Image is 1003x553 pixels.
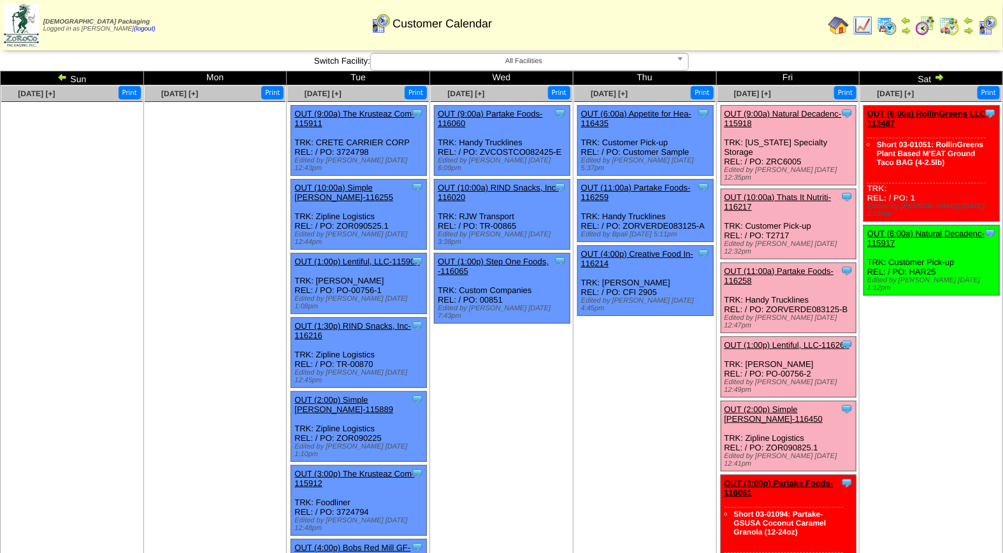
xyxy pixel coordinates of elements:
a: [DATE] [+] [591,89,628,98]
a: OUT (9:00a) The Krusteaz Com-115911 [294,109,414,128]
img: Tooltip [411,255,424,268]
div: Edited by [PERSON_NAME] [DATE] 12:47pm [725,314,856,329]
a: OUT (9:00a) Partake Foods-116060 [438,109,543,128]
img: Tooltip [697,247,710,260]
div: TRK: [PERSON_NAME] REL: / PO: PO-00756-1 [291,254,427,314]
button: Print [978,86,1000,99]
button: Print [834,86,856,99]
div: Edited by [PERSON_NAME] [DATE] 12:48pm [294,517,426,532]
td: Tue [287,71,430,85]
button: Print [405,86,427,99]
div: TRK: [US_STATE] Specialty Storage REL: / PO: ZRC6005 [721,106,856,185]
a: OUT (10:00a) Simple [PERSON_NAME]-116255 [294,183,393,202]
div: Edited by [PERSON_NAME] [DATE] 1:12pm [867,276,999,292]
div: Edited by [PERSON_NAME] [DATE] 1:08pm [294,295,426,310]
a: OUT (6:00a) Appetite for Hea-116435 [581,109,691,128]
div: Edited by [PERSON_NAME] [DATE] 12:41pm [725,452,856,468]
span: All Facilities [376,54,672,69]
img: arrowleft.gif [57,72,68,82]
div: TRK: Zipline Logistics REL: / PO: ZOR090825.1 [721,401,856,471]
span: [DEMOGRAPHIC_DATA] Packaging [43,18,150,25]
img: Tooltip [984,107,997,120]
a: OUT (3:00p) Partake Foods-116061 [725,478,833,498]
div: Edited by [PERSON_NAME] [DATE] 1:12pm [867,203,999,218]
td: Sun [1,71,144,85]
div: TRK: CRETE CARRIER CORP REL: / PO: 3724798 [291,106,427,176]
img: calendarcustomer.gif [978,15,998,36]
img: arrowleft.gif [901,15,911,25]
a: OUT (1:30p) RIND Snacks, Inc-116216 [294,321,411,340]
div: TRK: Customer Pick-up REL: / PO: T2717 [721,189,856,259]
img: Tooltip [841,477,853,489]
span: Logged in as [PERSON_NAME] [43,18,155,32]
div: Edited by [PERSON_NAME] [DATE] 12:35pm [725,166,856,182]
a: OUT (1:00p) Step One Foods, -116065 [438,257,549,276]
img: home.gif [828,15,849,36]
img: Tooltip [554,255,566,268]
td: Thu [573,71,716,85]
div: Edited by [PERSON_NAME] [DATE] 5:37pm [581,157,713,172]
a: [DATE] [+] [305,89,342,98]
img: zoroco-logo-small.webp [4,4,39,47]
div: Edited by [PERSON_NAME] [DATE] 1:10pm [294,443,426,458]
a: Short 03-01051: RollinGreens Plant Based M'EAT Ground Taco BAG (4-2.5lb) [877,140,983,167]
img: arrowright.gif [901,25,911,36]
div: Edited by [PERSON_NAME] [DATE] 12:32pm [725,240,856,255]
div: Edited by [PERSON_NAME] [DATE] 6:09pm [438,157,570,172]
div: TRK: Zipline Logistics REL: / PO: TR-00870 [291,318,427,388]
a: OUT (1:00p) Lentiful, LLC-115903 [294,257,419,266]
a: OUT (6:00a) RollinGreens LLC-113487 [867,109,989,128]
img: Tooltip [984,227,997,240]
div: Edited by [PERSON_NAME] [DATE] 12:44pm [294,231,426,246]
div: Edited by Bpali [DATE] 5:11pm [581,231,713,238]
img: arrowleft.gif [963,15,974,25]
a: OUT (10:00a) Thats It Nutriti-116217 [725,192,832,212]
a: OUT (4:00p) Creative Food In-116214 [581,249,693,268]
div: TRK: Foodliner REL: / PO: 3724794 [291,466,427,536]
a: OUT (9:00a) Natural Decadenc-115918 [725,109,842,128]
div: TRK: Handy Trucklines REL: / PO: ZORVERDE083125-B [721,263,856,333]
img: Tooltip [697,107,710,120]
img: Tooltip [411,319,424,332]
img: arrowright.gif [963,25,974,36]
img: Tooltip [697,181,710,194]
a: [DATE] [+] [18,89,55,98]
button: Print [119,86,141,99]
div: Edited by [PERSON_NAME] [DATE] 7:43pm [438,305,570,320]
a: [DATE] [+] [161,89,198,98]
img: calendarinout.gif [939,15,960,36]
div: TRK: Custom Companies REL: / PO: 00851 [435,254,570,324]
div: TRK: [PERSON_NAME] REL: / PO: CFI 2905 [577,246,713,316]
div: Edited by [PERSON_NAME] [DATE] 12:49pm [725,378,856,394]
a: (logout) [134,25,155,32]
img: line_graph.gif [853,15,873,36]
img: Tooltip [411,107,424,120]
span: Customer Calendar [393,17,492,31]
a: OUT (2:00p) Simple [PERSON_NAME]-116450 [725,405,823,424]
img: Tooltip [841,403,853,415]
td: Fri [716,71,860,85]
button: Print [261,86,284,99]
img: calendarprod.gif [877,15,897,36]
div: TRK: REL: / PO: 1 [864,106,1000,222]
img: Tooltip [411,181,424,194]
a: OUT (6:00a) Natural Decadenc-115917 [867,229,985,248]
div: TRK: Customer Pick-up REL: / PO: HAR25 [864,226,1000,296]
img: Tooltip [554,181,566,194]
a: OUT (11:00a) Partake Foods-116258 [725,266,834,285]
a: [DATE] [+] [877,89,914,98]
div: Edited by [PERSON_NAME] [DATE] 12:45pm [294,369,426,384]
a: [DATE] [+] [447,89,484,98]
img: Tooltip [841,190,853,203]
a: OUT (1:00p) Lentiful, LLC-116260 [725,340,849,350]
img: Tooltip [411,467,424,480]
img: Tooltip [554,107,566,120]
img: Tooltip [841,338,853,351]
img: calendarcustomer.gif [370,13,391,34]
td: Sat [860,71,1003,85]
